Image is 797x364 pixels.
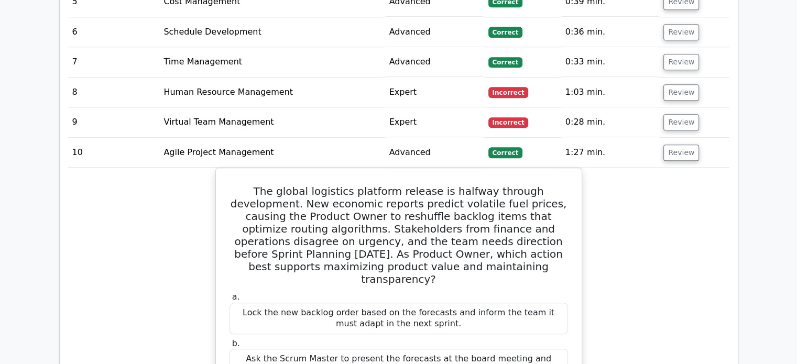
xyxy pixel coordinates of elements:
[385,78,484,107] td: Expert
[232,292,240,302] span: a.
[561,107,660,137] td: 0:28 min.
[663,114,699,130] button: Review
[159,47,385,77] td: Time Management
[663,54,699,70] button: Review
[488,147,522,158] span: Correct
[488,27,522,37] span: Correct
[561,78,660,107] td: 1:03 min.
[68,138,160,168] td: 10
[385,17,484,47] td: Advanced
[159,17,385,47] td: Schedule Development
[68,78,160,107] td: 8
[488,117,529,128] span: Incorrect
[159,138,385,168] td: Agile Project Management
[663,24,699,40] button: Review
[663,145,699,161] button: Review
[488,57,522,68] span: Correct
[663,84,699,101] button: Review
[488,87,529,97] span: Incorrect
[159,78,385,107] td: Human Resource Management
[68,17,160,47] td: 6
[230,303,568,334] div: Lock the new backlog order based on the forecasts and inform the team it must adapt in the next s...
[385,107,484,137] td: Expert
[561,47,660,77] td: 0:33 min.
[561,17,660,47] td: 0:36 min.
[159,107,385,137] td: Virtual Team Management
[385,47,484,77] td: Advanced
[68,47,160,77] td: 7
[561,138,660,168] td: 1:27 min.
[228,185,569,285] h5: The global logistics platform release is halfway through development. New economic reports predic...
[232,338,240,348] span: b.
[385,138,484,168] td: Advanced
[68,107,160,137] td: 9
